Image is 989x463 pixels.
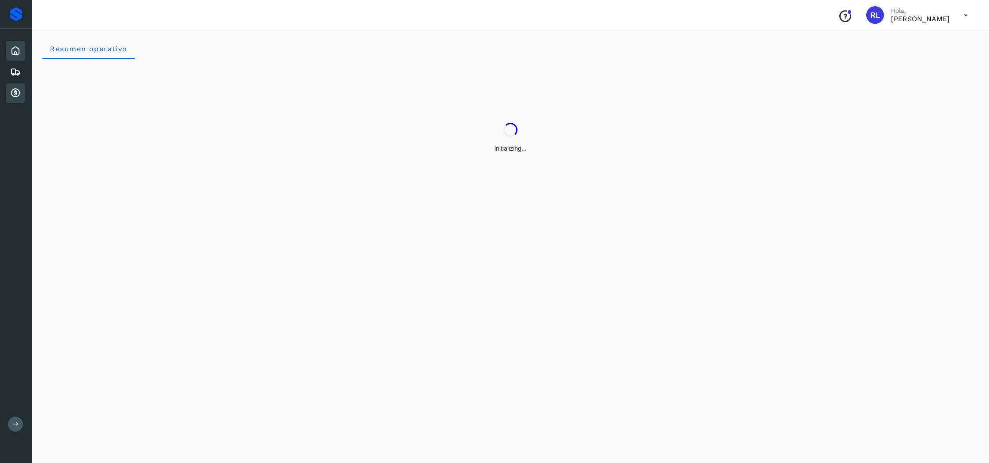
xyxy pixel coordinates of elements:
div: Embarques [6,62,25,82]
div: Cuentas por cobrar [6,83,25,103]
p: Rafael Lopez Arceo [891,15,950,23]
p: Hola, [891,7,950,15]
div: Inicio [6,41,25,61]
span: Resumen operativo [49,45,128,53]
